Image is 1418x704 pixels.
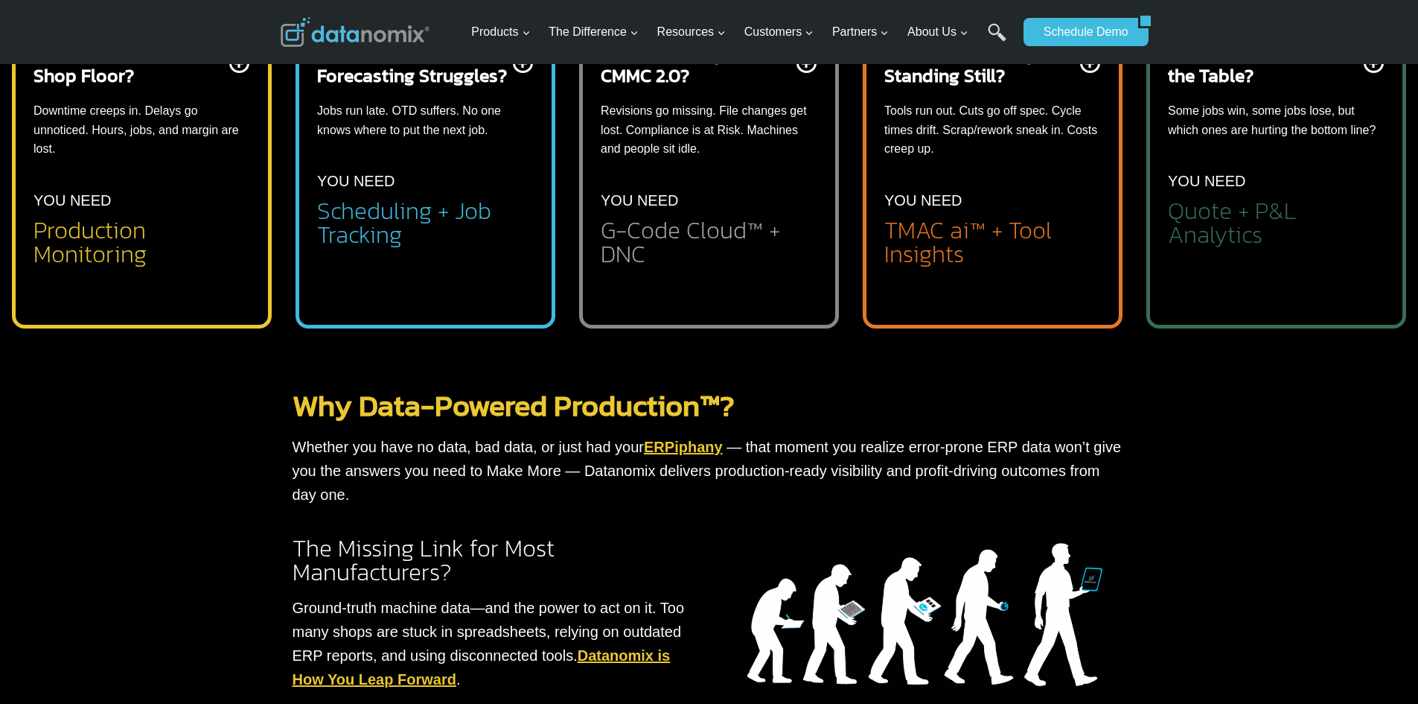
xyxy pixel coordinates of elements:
h2: Flying Blind on the Shop Floor? [33,42,226,86]
h2: Contracts Requiring CMMC 2.0? [601,42,793,86]
h2: G-Code Cloud™ + DNC [601,218,817,266]
h2: The Missing Link for Most Manufacturers? [293,536,697,584]
p: Downtime creeps in. Delays go unnoticed. Hours, jobs, and margin are lost. [33,101,250,159]
a: Search [988,23,1006,57]
h2: Production Monitoring [33,218,250,266]
h2: Improvement Projects Standing Still? [884,42,1077,86]
nav: Primary Navigation [465,8,1016,57]
a: Datanomix is How You Leap Forward [293,647,671,688]
p: YOU NEED [601,188,678,212]
span: Customers [744,22,814,42]
p: Revisions go missing. File changes get lost. Compliance is at Risk. Machines and people sit idle. [601,101,817,159]
a: Terms [167,332,189,343]
p: Some jobs win, some jobs lose, but which ones are hurting the bottom line? [1168,101,1385,139]
a: Why Data-Powered Production™? [293,383,735,428]
p: Ground-truth machine data—and the power to act on it. Too many shops are stuck in spreadsheets, r... [293,596,697,691]
p: YOU NEED [1168,169,1245,193]
h2: TMAC ai™ + Tool Insights [884,218,1101,266]
span: Last Name [335,1,383,14]
p: YOU NEED [33,188,111,212]
span: Products [471,22,530,42]
p: YOU NEED [884,188,962,212]
a: ERPiphany [644,439,723,455]
span: Phone number [335,62,402,75]
span: About Us [907,22,968,42]
a: Privacy Policy [202,332,251,343]
span: The Difference [549,22,639,42]
iframe: Popup CTA [7,440,246,697]
span: Partners [832,22,889,42]
img: Datanomix [281,17,429,47]
p: Jobs run late. OTD suffers. No one knows where to put the next job. [317,101,534,139]
h2: Scheduling + Job Tracking [317,199,534,247]
h2: Leaving Real Money on the Table? [1168,42,1361,86]
span: Resources [657,22,726,42]
a: Schedule Demo [1023,18,1138,46]
span: State/Region [335,184,392,197]
p: YOU NEED [317,169,395,193]
p: Whether you have no data, bad data, or just had your — that moment you realize error-prone ERP da... [293,435,1126,507]
h2: Scheduling & Forecasting Struggles? [317,42,510,86]
p: Tools run out. Cuts go off spec. Cycle times drift. Scrap/rework sneak in. Costs creep up. [884,101,1101,159]
h2: Quote + P&L Analytics [1168,199,1385,247]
